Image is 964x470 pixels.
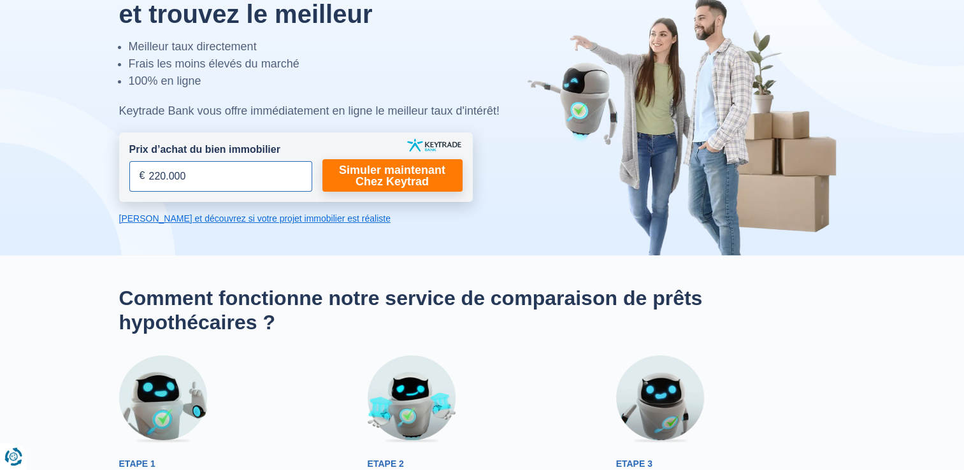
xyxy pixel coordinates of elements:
[322,159,463,192] a: Simuler maintenant Chez Keytrad
[140,169,145,183] span: €
[119,286,845,335] h2: Comment fonctionne notre service de comparaison de prêts hypothécaires ?
[119,459,155,469] span: Etape 1
[616,459,652,469] span: Etape 3
[129,73,535,90] li: 100% en ligne
[119,103,535,120] div: Keytrade Bank vous offre immédiatement en ligne le meilleur taux d'intérêt!
[119,212,473,225] a: [PERSON_NAME] et découvrez si votre projet immobilier est réaliste
[407,139,461,152] img: keytrade
[119,355,207,443] img: Etape 1
[368,355,456,443] img: Etape 2
[129,55,535,73] li: Frais les moins élevés du marché
[129,38,535,55] li: Meilleur taux directement
[368,459,404,469] span: Etape 2
[129,143,280,157] label: Prix d’achat du bien immobilier
[616,355,704,443] img: Etape 3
